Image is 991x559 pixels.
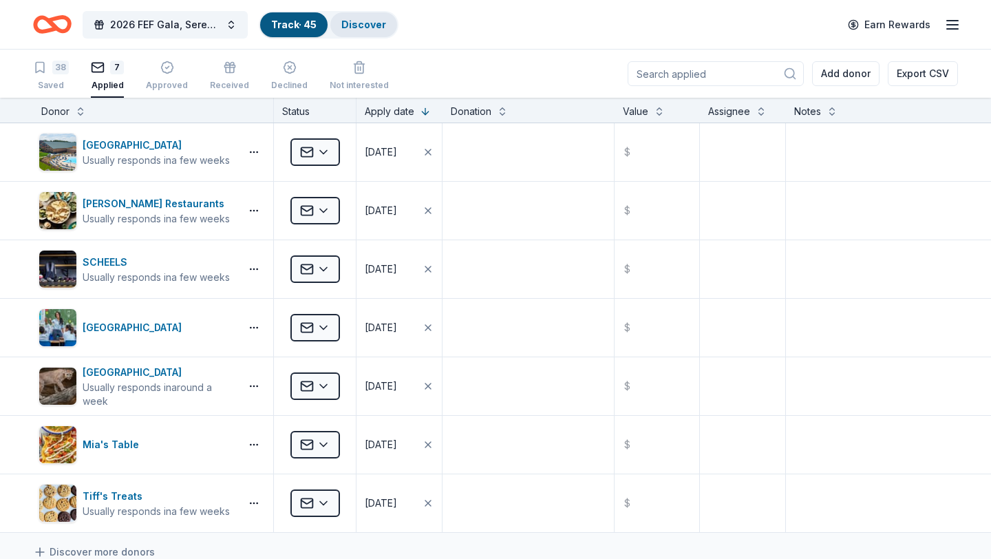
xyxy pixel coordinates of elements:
button: 38Saved [33,55,69,98]
button: Image for Mia's TableMia's Table [39,425,235,464]
div: [GEOGRAPHIC_DATA] [83,137,230,154]
button: Approved [146,55,188,98]
a: Discover [341,19,386,30]
div: [DATE] [365,378,397,394]
button: Image for Pappas Restaurants[PERSON_NAME] RestaurantsUsually responds ina few weeks [39,191,235,230]
button: Export CSV [888,61,958,86]
div: Status [274,98,356,123]
div: Not interested [330,80,389,91]
img: Image for Pappas Restaurants [39,192,76,229]
div: [DATE] [365,436,397,453]
button: Add donor [812,61,880,86]
img: Image for SCHEELS [39,251,76,288]
div: [DATE] [365,202,397,219]
div: Tiff's Treats [83,488,230,505]
button: Received [210,55,249,98]
div: [DATE] [365,495,397,511]
div: [PERSON_NAME] Restaurants [83,196,230,212]
button: Image for Children’s Museum Houston[GEOGRAPHIC_DATA] [39,308,235,347]
button: [DATE] [356,299,442,357]
div: [GEOGRAPHIC_DATA] [83,319,187,336]
div: Assignee [708,103,750,120]
button: Image for Houston Zoo[GEOGRAPHIC_DATA]Usually responds inaround a week [39,364,235,408]
div: Notes [794,103,821,120]
div: 38 [52,61,69,74]
div: Applied [91,80,124,91]
button: [DATE] [356,357,442,415]
div: Received [210,80,249,91]
div: [DATE] [365,319,397,336]
div: Usually responds in around a week [83,381,235,408]
button: [DATE] [356,182,442,240]
div: Declined [271,80,308,91]
div: Saved [33,80,69,91]
button: Not interested [330,55,389,98]
div: 7 [110,61,124,74]
button: Declined [271,55,308,98]
div: Apply date [365,103,414,120]
div: Approved [146,80,188,91]
button: Track· 45Discover [259,11,398,39]
img: Image for Children’s Museum Houston [39,309,76,346]
a: Earn Rewards [840,12,939,37]
img: Image for Mia's Table [39,426,76,463]
div: Usually responds in a few weeks [83,154,230,167]
img: Image for Great Wolf Lodge [39,134,76,171]
button: [DATE] [356,240,442,298]
div: Value [623,103,648,120]
button: Image for Great Wolf Lodge[GEOGRAPHIC_DATA]Usually responds ina few weeks [39,133,235,171]
span: 2026 FEF Gala, Serendipity: A Sweet Escape [110,17,220,33]
div: Usually responds in a few weeks [83,271,230,284]
a: Home [33,8,72,41]
div: Mia's Table [83,436,145,453]
img: Image for Houston Zoo [39,368,76,405]
button: 7Applied [91,55,124,98]
div: Donor [41,103,70,120]
button: Image for SCHEELSSCHEELSUsually responds ina few weeks [39,250,235,288]
div: [DATE] [365,261,397,277]
a: Track· 45 [271,19,317,30]
div: [DATE] [365,144,397,160]
button: 2026 FEF Gala, Serendipity: A Sweet Escape [83,11,248,39]
div: SCHEELS [83,254,230,271]
img: Image for Tiff's Treats [39,485,76,522]
button: [DATE] [356,474,442,532]
button: [DATE] [356,416,442,474]
button: Image for Tiff's TreatsTiff's TreatsUsually responds ina few weeks [39,484,235,523]
div: Usually responds in a few weeks [83,212,230,226]
div: Donation [451,103,491,120]
button: [DATE] [356,123,442,181]
div: [GEOGRAPHIC_DATA] [83,364,235,381]
input: Search applied [628,61,804,86]
div: Usually responds in a few weeks [83,505,230,518]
